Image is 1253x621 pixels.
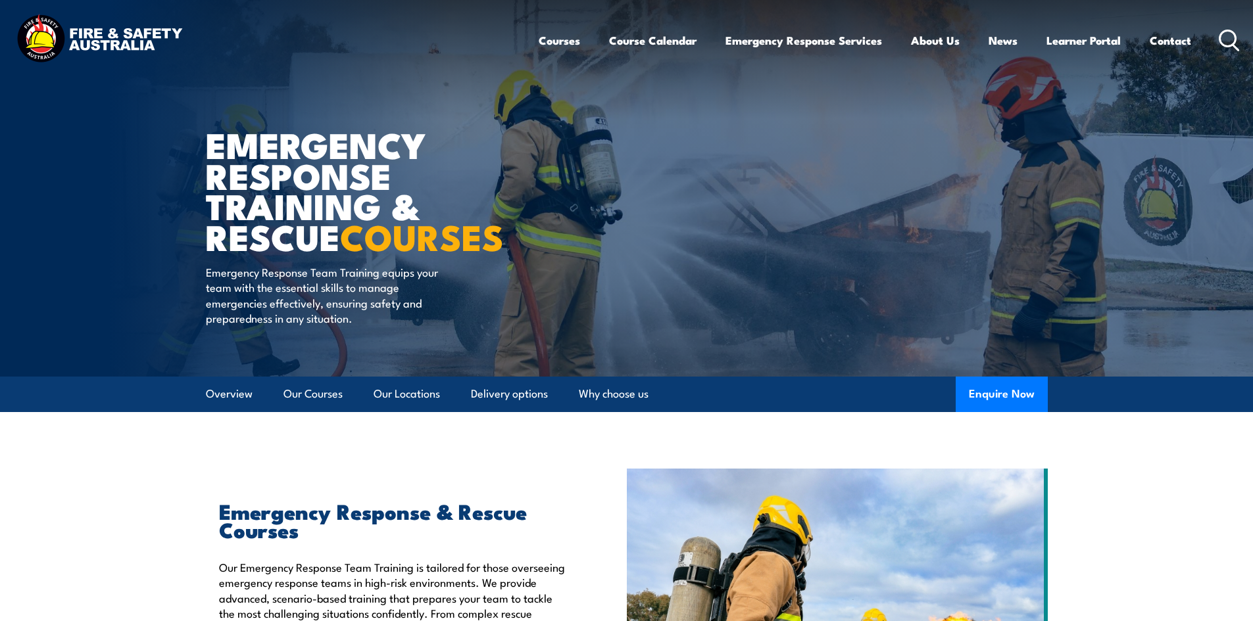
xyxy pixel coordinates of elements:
[911,23,960,58] a: About Us
[609,23,697,58] a: Course Calendar
[579,377,649,411] a: Why choose us
[219,501,566,538] h2: Emergency Response & Rescue Courses
[725,23,882,58] a: Emergency Response Services
[471,377,548,411] a: Delivery options
[956,377,1048,412] button: Enquire Now
[1150,23,1191,58] a: Contact
[374,377,440,411] a: Our Locations
[206,264,446,326] p: Emergency Response Team Training equips your team with the essential skills to manage emergencies...
[206,377,253,411] a: Overview
[989,23,1018,58] a: News
[283,377,343,411] a: Our Courses
[1046,23,1121,58] a: Learner Portal
[340,208,504,263] strong: COURSES
[539,23,580,58] a: Courses
[206,129,531,252] h1: Emergency Response Training & Rescue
